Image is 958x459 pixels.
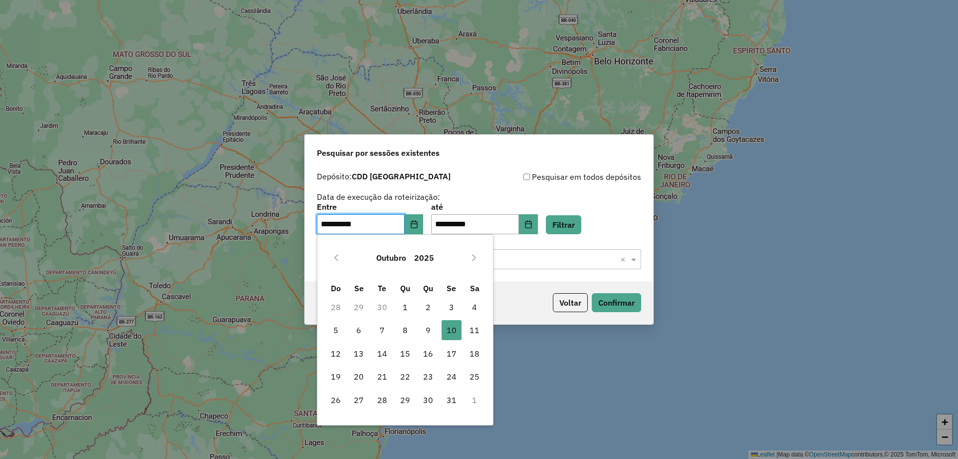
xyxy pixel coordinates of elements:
[331,283,341,293] span: Do
[442,297,462,317] span: 3
[440,388,463,411] td: 31
[440,342,463,365] td: 17
[395,390,415,410] span: 29
[470,283,479,293] span: Sa
[372,367,392,387] span: 21
[317,201,423,213] label: Entre
[546,215,581,234] button: Filtrar
[370,365,393,388] td: 21
[349,344,369,364] span: 13
[372,246,410,270] button: Choose Month
[394,342,417,365] td: 15
[317,147,440,159] span: Pesquisar por sessões existentes
[440,296,463,319] td: 3
[347,388,370,411] td: 27
[349,367,369,387] span: 20
[418,390,438,410] span: 30
[431,201,537,213] label: até
[352,171,451,181] strong: CDD [GEOGRAPHIC_DATA]
[394,388,417,411] td: 29
[394,319,417,342] td: 8
[417,365,440,388] td: 23
[418,367,438,387] span: 23
[317,170,451,182] label: Depósito:
[349,390,369,410] span: 27
[354,283,364,293] span: Se
[417,388,440,411] td: 30
[370,342,393,365] td: 14
[447,283,456,293] span: Se
[417,319,440,342] td: 9
[324,342,347,365] td: 12
[326,344,346,364] span: 12
[317,191,440,203] label: Data de execução da roteirização:
[463,388,486,411] td: 1
[324,365,347,388] td: 19
[326,320,346,340] span: 5
[442,344,462,364] span: 17
[395,367,415,387] span: 22
[592,293,641,312] button: Confirmar
[372,320,392,340] span: 7
[519,214,538,234] button: Choose Date
[418,344,438,364] span: 16
[418,320,438,340] span: 9
[479,171,641,183] div: Pesquisar em todos depósitos
[394,296,417,319] td: 1
[328,250,344,266] button: Previous Month
[440,365,463,388] td: 24
[324,296,347,319] td: 28
[463,342,486,365] td: 18
[347,365,370,388] td: 20
[395,344,415,364] span: 15
[395,297,415,317] span: 1
[417,342,440,365] td: 16
[553,293,588,312] button: Voltar
[442,320,462,340] span: 10
[347,342,370,365] td: 13
[465,297,484,317] span: 4
[324,388,347,411] td: 26
[347,319,370,342] td: 6
[440,319,463,342] td: 10
[417,296,440,319] td: 2
[418,297,438,317] span: 2
[394,365,417,388] td: 22
[349,320,369,340] span: 6
[395,320,415,340] span: 8
[465,367,484,387] span: 25
[326,367,346,387] span: 19
[347,296,370,319] td: 29
[372,344,392,364] span: 14
[442,390,462,410] span: 31
[370,319,393,342] td: 7
[405,214,424,234] button: Choose Date
[463,365,486,388] td: 25
[466,250,482,266] button: Next Month
[324,319,347,342] td: 5
[465,344,484,364] span: 18
[620,253,629,265] span: Clear all
[410,246,438,270] button: Choose Year
[463,319,486,342] td: 11
[400,283,410,293] span: Qu
[326,390,346,410] span: 26
[423,283,433,293] span: Qu
[370,388,393,411] td: 28
[442,367,462,387] span: 24
[317,234,493,426] div: Choose Date
[372,390,392,410] span: 28
[370,296,393,319] td: 30
[463,296,486,319] td: 4
[465,320,484,340] span: 11
[378,283,386,293] span: Te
